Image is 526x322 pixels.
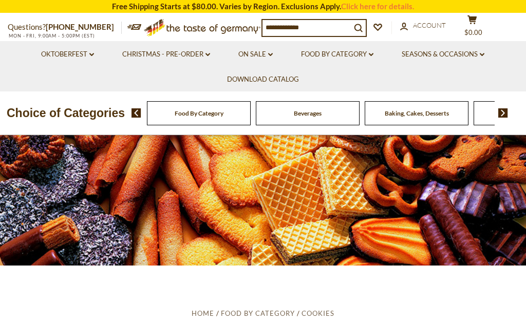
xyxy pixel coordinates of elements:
[227,74,299,85] a: Download Catalog
[464,28,482,36] span: $0.00
[175,109,223,117] a: Food By Category
[192,309,214,317] a: Home
[122,49,210,60] a: Christmas - PRE-ORDER
[238,49,273,60] a: On Sale
[301,49,373,60] a: Food By Category
[8,33,95,39] span: MON - FRI, 9:00AM - 5:00PM (EST)
[413,21,446,29] span: Account
[385,109,449,117] a: Baking, Cakes, Desserts
[41,49,94,60] a: Oktoberfest
[498,108,508,118] img: next arrow
[8,21,122,34] p: Questions?
[400,20,446,31] a: Account
[402,49,484,60] a: Seasons & Occasions
[302,309,334,317] a: Cookies
[294,109,322,117] a: Beverages
[341,2,414,11] a: Click here for details.
[457,15,487,41] button: $0.00
[221,309,295,317] a: Food By Category
[46,22,114,31] a: [PHONE_NUMBER]
[131,108,141,118] img: previous arrow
